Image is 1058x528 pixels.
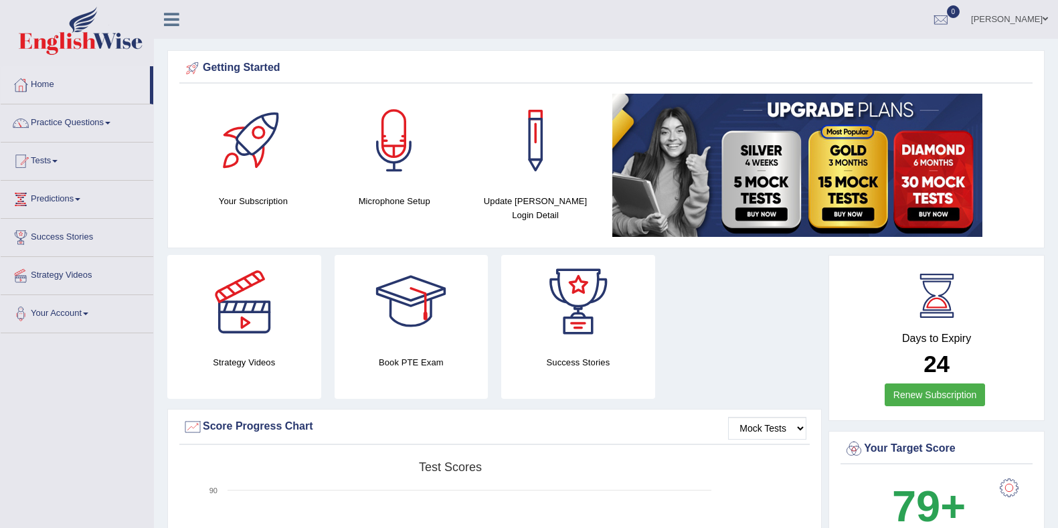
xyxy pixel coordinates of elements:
[331,194,458,208] h4: Microphone Setup
[947,5,960,18] span: 0
[183,58,1029,78] div: Getting Started
[1,66,150,100] a: Home
[209,487,217,495] text: 90
[844,333,1029,345] h4: Days to Expiry
[885,383,986,406] a: Renew Subscription
[1,143,153,176] a: Tests
[1,181,153,214] a: Predictions
[1,104,153,138] a: Practice Questions
[1,219,153,252] a: Success Stories
[183,417,806,437] div: Score Progress Chart
[419,460,482,474] tspan: Test scores
[472,194,600,222] h4: Update [PERSON_NAME] Login Detail
[501,355,655,369] h4: Success Stories
[1,295,153,329] a: Your Account
[189,194,317,208] h4: Your Subscription
[844,439,1029,459] div: Your Target Score
[167,355,321,369] h4: Strategy Videos
[1,257,153,290] a: Strategy Videos
[612,94,982,237] img: small5.jpg
[335,355,489,369] h4: Book PTE Exam
[923,351,950,377] b: 24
